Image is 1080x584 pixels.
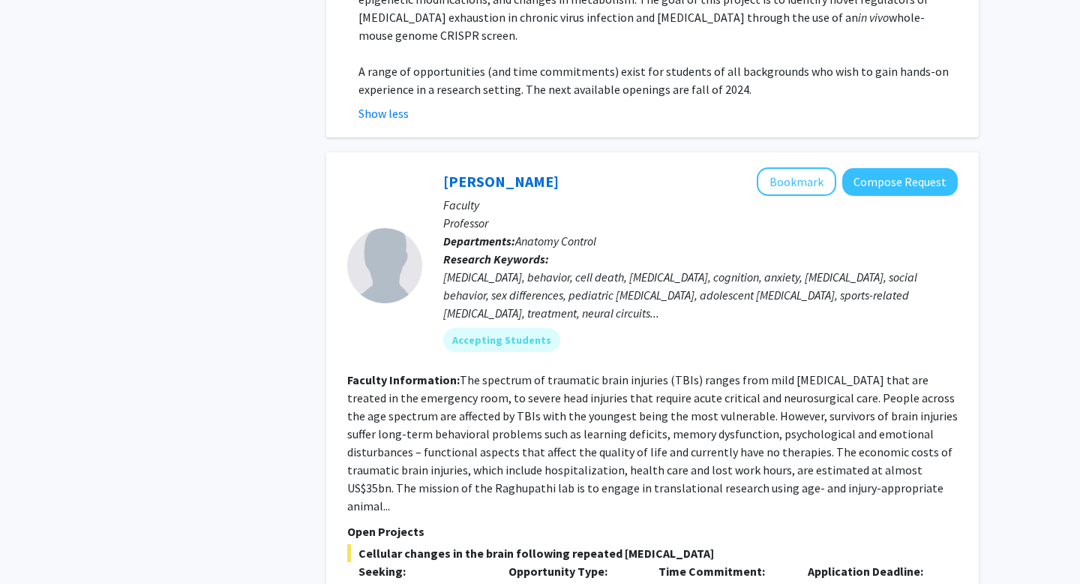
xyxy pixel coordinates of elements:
a: [PERSON_NAME] [443,172,559,191]
iframe: Chat [11,516,64,573]
p: Professor [443,214,958,232]
div: [MEDICAL_DATA], behavior, cell death, [MEDICAL_DATA], cognition, anxiety, [MEDICAL_DATA], social ... [443,268,958,322]
button: Add Ramesh Raghupathi to Bookmarks [757,167,836,196]
p: Faculty [443,196,958,214]
p: Time Commitment: [658,562,786,580]
p: Application Deadline: [808,562,935,580]
fg-read-more: The spectrum of traumatic brain injuries (TBIs) ranges from mild [MEDICAL_DATA] that are treated ... [347,372,958,513]
p: Seeking: [358,562,486,580]
b: Departments: [443,233,515,248]
button: Show less [358,104,409,122]
span: Anatomy Control [515,233,596,248]
p: Opportunity Type: [508,562,636,580]
button: Compose Request to Ramesh Raghupathi [842,168,958,196]
em: in vivo [858,10,889,25]
span: Cellular changes in the brain following repeated [MEDICAL_DATA] [347,544,958,562]
p: Open Projects [347,522,958,540]
p: A range of opportunities (and time commitments) exist for students of all backgrounds who wish to... [358,62,958,98]
b: Research Keywords: [443,251,549,266]
b: Faculty Information: [347,372,460,387]
mat-chip: Accepting Students [443,328,560,352]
